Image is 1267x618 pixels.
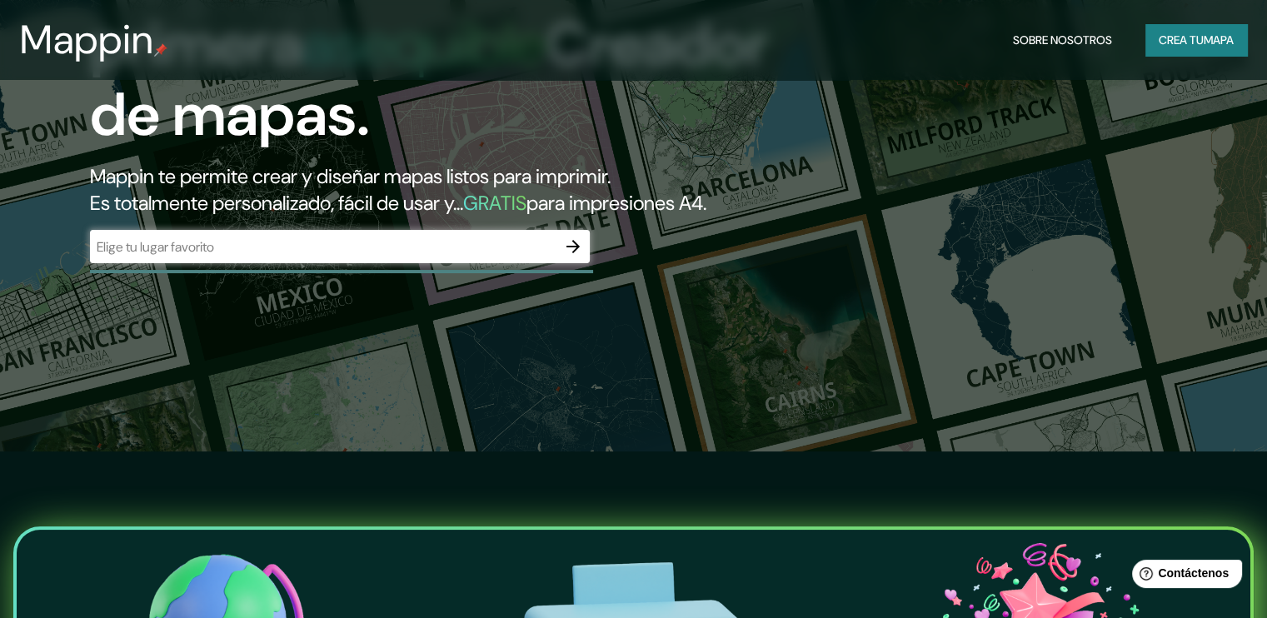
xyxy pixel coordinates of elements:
iframe: Lanzador de widgets de ayuda [1119,553,1249,600]
input: Elige tu lugar favorito [90,237,556,257]
font: GRATIS [463,190,526,216]
font: mapa [1204,32,1234,47]
button: Sobre nosotros [1006,24,1119,56]
font: Mappin te permite crear y diseñar mapas listos para imprimir. [90,163,611,189]
font: Mappin [20,13,154,66]
img: pin de mapeo [154,43,167,57]
font: para impresiones A4. [526,190,706,216]
button: Crea tumapa [1145,24,1247,56]
font: Es totalmente personalizado, fácil de usar y... [90,190,463,216]
font: Crea tu [1159,32,1204,47]
font: Sobre nosotros [1013,32,1112,47]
